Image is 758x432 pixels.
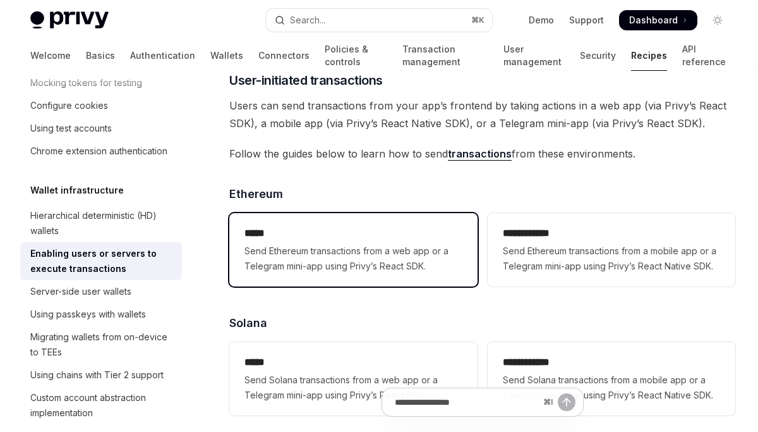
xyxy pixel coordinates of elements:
a: Security [580,40,616,71]
a: Welcome [30,40,71,71]
div: Chrome extension authentication [30,144,167,159]
a: Support [569,14,604,27]
a: *****Send Solana transactions from a web app or a Telegram mini-app using Privy’s React SDK. [229,342,477,416]
div: Server-side user wallets [30,284,131,299]
a: Policies & controls [325,40,387,71]
a: Basics [86,40,115,71]
a: Demo [529,14,554,27]
a: Recipes [631,40,667,71]
a: Transaction management [402,40,488,71]
div: Using test accounts [30,121,112,136]
span: Users can send transactions from your app’s frontend by taking actions in a web app (via Privy’s ... [229,97,735,132]
a: Connectors [258,40,310,71]
div: Using passkeys with wallets [30,307,146,322]
a: API reference [682,40,728,71]
a: Using test accounts [20,117,182,140]
a: Migrating wallets from on-device to TEEs [20,326,182,364]
button: Send message [558,393,575,411]
span: User-initiated transactions [229,71,383,89]
span: Follow the guides below to learn how to send from these environments. [229,145,735,163]
a: **** **** **Send Ethereum transactions from a mobile app or a Telegram mini-app using Privy’s Rea... [488,213,735,287]
a: Custom account abstraction implementation [20,386,182,424]
img: light logo [30,11,109,29]
div: Custom account abstraction implementation [30,390,174,421]
span: Send Ethereum transactions from a mobile app or a Telegram mini-app using Privy’s React Native SDK. [503,244,720,274]
a: *****Send Ethereum transactions from a web app or a Telegram mini-app using Privy’s React SDK. [229,213,477,287]
div: Using chains with Tier 2 support [30,367,164,383]
div: Migrating wallets from on-device to TEEs [30,330,174,360]
a: Server-side user wallets [20,280,182,303]
button: Open search [266,9,491,32]
span: Send Solana transactions from a web app or a Telegram mini-app using Privy’s React SDK. [244,373,462,403]
div: Enabling users or servers to execute transactions [30,246,174,276]
a: Authentication [130,40,195,71]
a: Dashboard [619,10,697,30]
h5: Wallet infrastructure [30,183,124,198]
span: Solana [229,314,267,331]
a: Using chains with Tier 2 support [20,364,182,386]
span: ⌘ K [471,15,484,25]
span: Dashboard [629,14,678,27]
div: Search... [290,13,325,28]
a: User management [503,40,565,71]
a: **** **** **Send Solana transactions from a mobile app or a Telegram mini-app using Privy’s React... [488,342,735,416]
div: Configure cookies [30,98,108,113]
span: Send Ethereum transactions from a web app or a Telegram mini-app using Privy’s React SDK. [244,244,462,274]
a: Hierarchical deterministic (HD) wallets [20,204,182,242]
div: Hierarchical deterministic (HD) wallets [30,208,174,238]
a: Wallets [210,40,243,71]
input: Ask a question... [395,388,538,416]
a: transactions [448,147,512,161]
a: Chrome extension authentication [20,140,182,163]
a: Enabling users or servers to execute transactions [20,242,182,280]
span: Send Solana transactions from a mobile app or a Telegram mini-app using Privy’s React Native SDK. [503,373,720,403]
a: Using passkeys with wallets [20,303,182,326]
a: Configure cookies [20,94,182,117]
span: Ethereum [229,185,283,202]
button: Toggle dark mode [707,10,728,30]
